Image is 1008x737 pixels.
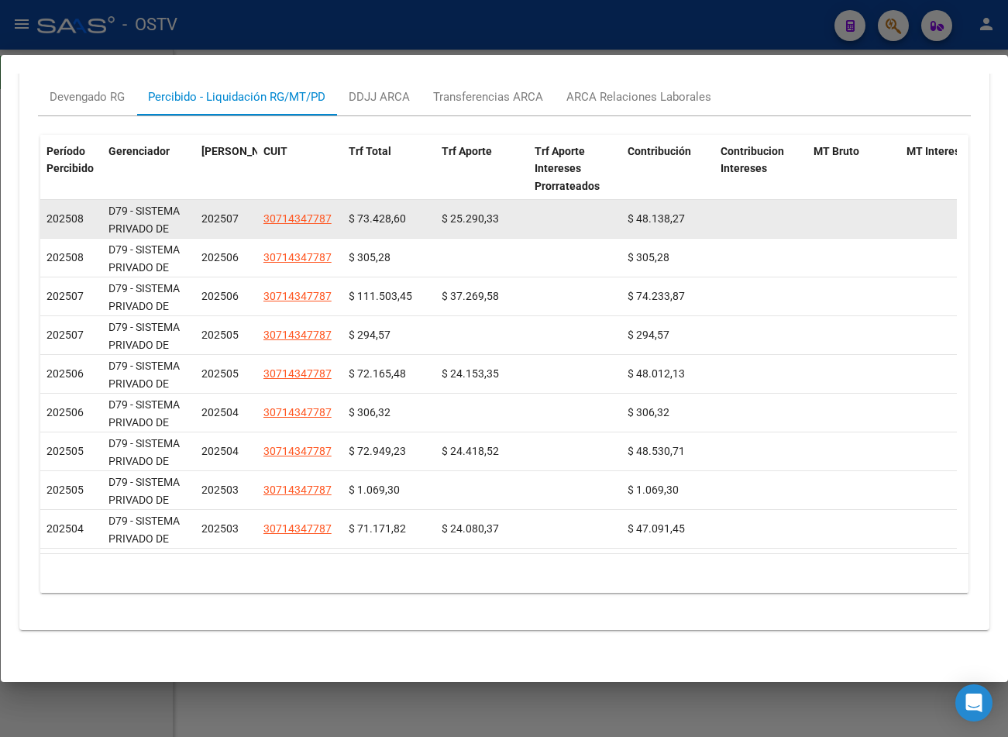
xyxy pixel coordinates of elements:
[628,329,669,341] span: $ 294,57
[628,367,685,380] span: $ 48.012,13
[263,145,287,157] span: CUIT
[628,445,685,457] span: $ 48.530,71
[263,251,332,263] span: 30714347787
[201,212,239,225] span: 202507
[108,243,180,308] span: D79 - SISTEMA PRIVADO DE SALUD S.A (Medicenter)
[108,321,180,386] span: D79 - SISTEMA PRIVADO DE SALUD S.A (Medicenter)
[201,145,285,157] span: [PERSON_NAME]
[349,522,406,535] span: $ 71.171,82
[349,145,391,157] span: Trf Total
[349,484,400,496] span: $ 1.069,30
[108,437,180,502] span: D79 - SISTEMA PRIVADO DE SALUD S.A (Medicenter)
[349,445,406,457] span: $ 72.949,23
[714,135,807,203] datatable-header-cell: Contribucion Intereses
[628,522,685,535] span: $ 47.091,45
[201,445,239,457] span: 202504
[201,484,239,496] span: 202503
[201,522,239,535] span: 202503
[108,476,180,541] span: D79 - SISTEMA PRIVADO DE SALUD S.A (Medicenter)
[263,406,332,418] span: 30714347787
[900,135,993,203] datatable-header-cell: MT Intereses
[46,329,84,341] span: 202507
[442,290,499,302] span: $ 37.269,58
[349,212,406,225] span: $ 73.428,60
[108,515,180,580] span: D79 - SISTEMA PRIVADO DE SALUD S.A (Medicenter)
[46,251,84,263] span: 202508
[628,406,669,418] span: $ 306,32
[50,88,125,105] div: Devengado RG
[46,522,84,535] span: 202504
[721,145,784,175] span: Contribucion Intereses
[148,88,325,105] div: Percibido - Liquidación RG/MT/PD
[263,367,332,380] span: 30714347787
[442,522,499,535] span: $ 24.080,37
[342,135,435,203] datatable-header-cell: Trf Total
[349,367,406,380] span: $ 72.165,48
[263,484,332,496] span: 30714347787
[46,212,84,225] span: 202508
[40,135,102,203] datatable-header-cell: Período Percibido
[263,212,332,225] span: 30714347787
[628,290,685,302] span: $ 74.233,87
[628,145,691,157] span: Contribución
[46,406,84,418] span: 202506
[528,135,621,203] datatable-header-cell: Trf Aporte Intereses Prorrateados
[349,329,390,341] span: $ 294,57
[46,145,94,175] span: Período Percibido
[201,329,239,341] span: 202505
[201,406,239,418] span: 202504
[628,484,679,496] span: $ 1.069,30
[621,135,714,203] datatable-header-cell: Contribución
[46,290,84,302] span: 202507
[201,251,239,263] span: 202506
[628,212,685,225] span: $ 48.138,27
[435,135,528,203] datatable-header-cell: Trf Aporte
[433,88,543,105] div: Transferencias ARCA
[257,135,342,203] datatable-header-cell: CUIT
[46,367,84,380] span: 202506
[807,135,900,203] datatable-header-cell: MT Bruto
[349,406,390,418] span: $ 306,32
[442,367,499,380] span: $ 24.153,35
[535,145,600,193] span: Trf Aporte Intereses Prorrateados
[201,290,239,302] span: 202506
[108,282,180,347] span: D79 - SISTEMA PRIVADO DE SALUD S.A (Medicenter)
[814,145,859,157] span: MT Bruto
[349,88,410,105] div: DDJJ ARCA
[955,684,993,722] div: Open Intercom Messenger
[19,1,989,630] div: Aportes y Contribuciones del Afiliado: 20293301825
[442,145,492,157] span: Trf Aporte
[349,290,412,302] span: $ 111.503,45
[195,135,257,203] datatable-header-cell: Período Devengado
[263,445,332,457] span: 30714347787
[46,445,84,457] span: 202505
[442,212,499,225] span: $ 25.290,33
[349,251,390,263] span: $ 305,28
[566,88,711,105] div: ARCA Relaciones Laborales
[108,145,170,157] span: Gerenciador
[263,522,332,535] span: 30714347787
[442,445,499,457] span: $ 24.418,52
[263,290,332,302] span: 30714347787
[628,251,669,263] span: $ 305,28
[108,360,180,425] span: D79 - SISTEMA PRIVADO DE SALUD S.A (Medicenter)
[108,205,180,270] span: D79 - SISTEMA PRIVADO DE SALUD S.A (Medicenter)
[46,484,84,496] span: 202505
[102,135,195,203] datatable-header-cell: Gerenciador
[201,367,239,380] span: 202505
[907,145,972,157] span: MT Intereses
[108,398,180,463] span: D79 - SISTEMA PRIVADO DE SALUD S.A (Medicenter)
[263,329,332,341] span: 30714347787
